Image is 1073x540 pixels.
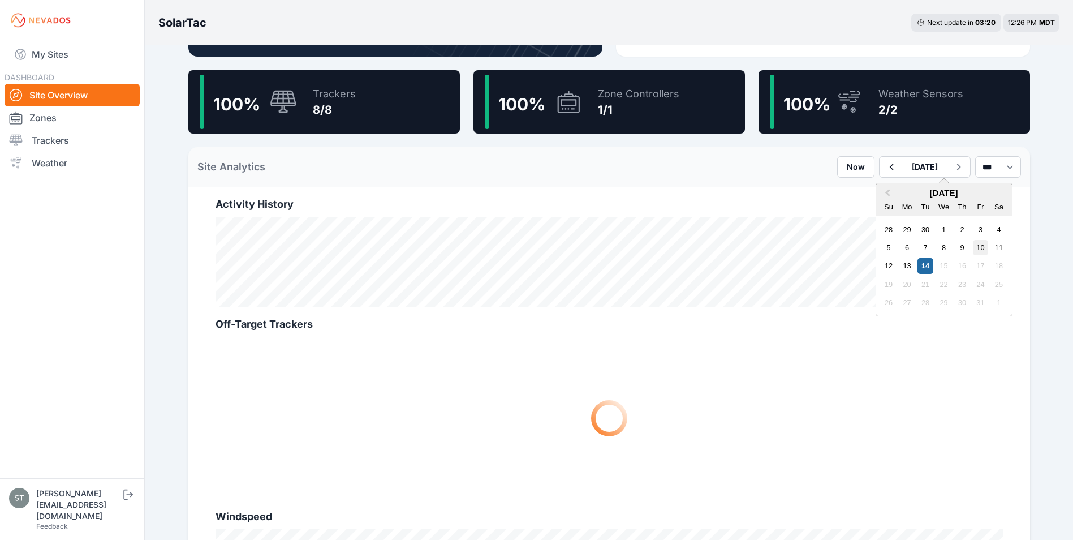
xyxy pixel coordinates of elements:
div: Not available Saturday, November 1st, 2025 [991,295,1006,310]
div: 2/2 [878,102,963,118]
div: Choose Monday, September 29th, 2025 [899,222,915,237]
div: Not available Monday, October 27th, 2025 [899,295,915,310]
a: 100%Trackers8/8 [188,70,460,134]
a: Trackers [5,129,140,152]
div: Not available Sunday, October 26th, 2025 [881,295,897,310]
div: Choose Tuesday, October 14th, 2025 [917,258,933,273]
div: Choose Sunday, September 28th, 2025 [881,222,897,237]
a: 100%Weather Sensors2/2 [759,70,1030,134]
div: Choose Friday, October 10th, 2025 [973,240,988,255]
div: Friday [973,199,988,215]
div: Choose Thursday, October 2nd, 2025 [954,222,969,237]
div: Not available Tuesday, October 28th, 2025 [917,295,933,310]
div: Choose Sunday, October 5th, 2025 [881,240,897,255]
div: Not available Tuesday, October 21st, 2025 [917,277,933,292]
div: Not available Saturday, October 25th, 2025 [991,277,1006,292]
div: Not available Thursday, October 16th, 2025 [954,258,969,273]
a: Site Overview [5,84,140,106]
a: 100%Zone Controllers1/1 [473,70,745,134]
div: Choose Sunday, October 12th, 2025 [881,258,897,273]
div: Not available Wednesday, October 22nd, 2025 [936,277,951,292]
a: Feedback [36,522,68,530]
img: Nevados [9,11,72,29]
h2: Off-Target Trackers [216,316,1003,332]
div: Not available Friday, October 17th, 2025 [973,258,988,273]
span: MDT [1039,18,1055,27]
span: DASHBOARD [5,72,54,82]
div: Weather Sensors [878,86,963,102]
span: 12:26 PM [1008,18,1037,27]
button: Now [837,156,874,178]
div: Thursday [954,199,969,215]
div: Not available Wednesday, October 15th, 2025 [936,258,951,273]
a: Weather [5,152,140,174]
span: 100 % [783,94,830,114]
img: steve@nevados.solar [9,488,29,508]
a: Zones [5,106,140,129]
a: My Sites [5,41,140,68]
h3: SolarTac [158,15,206,31]
div: Wednesday [936,199,951,215]
div: Not available Sunday, October 19th, 2025 [881,277,897,292]
h2: Site Analytics [197,159,265,175]
div: Tuesday [917,199,933,215]
h2: Activity History [216,196,1003,212]
div: Choose Friday, October 3rd, 2025 [973,222,988,237]
div: Choose Date [876,183,1012,316]
nav: Breadcrumb [158,8,206,37]
div: Not available Thursday, October 23rd, 2025 [954,277,969,292]
button: [DATE] [903,157,947,177]
div: Not available Wednesday, October 29th, 2025 [936,295,951,310]
div: Choose Saturday, October 11th, 2025 [991,240,1006,255]
div: 8/8 [313,102,356,118]
div: Choose Saturday, October 4th, 2025 [991,222,1006,237]
div: Choose Tuesday, October 7th, 2025 [917,240,933,255]
div: Choose Thursday, October 9th, 2025 [954,240,969,255]
h2: Windspeed [216,509,1003,525]
div: [PERSON_NAME][EMAIL_ADDRESS][DOMAIN_NAME] [36,488,121,522]
div: Not available Monday, October 20th, 2025 [899,277,915,292]
div: Sunday [881,199,897,215]
div: Saturday [991,199,1006,215]
div: Choose Wednesday, October 1st, 2025 [936,222,951,237]
span: 100 % [213,94,260,114]
div: Month October, 2025 [880,220,1008,312]
h2: [DATE] [876,188,1012,198]
div: Choose Tuesday, September 30th, 2025 [917,222,933,237]
div: Not available Saturday, October 18th, 2025 [991,258,1006,273]
div: Not available Thursday, October 30th, 2025 [954,295,969,310]
span: Next update in [927,18,973,27]
div: Zone Controllers [598,86,679,102]
div: 1/1 [598,102,679,118]
button: Previous Month [877,185,895,203]
div: 03 : 20 [975,18,996,27]
div: Monday [899,199,915,215]
div: Not available Friday, October 24th, 2025 [973,277,988,292]
div: Choose Monday, October 6th, 2025 [899,240,915,255]
div: Not available Friday, October 31st, 2025 [973,295,988,310]
div: Trackers [313,86,356,102]
div: Choose Wednesday, October 8th, 2025 [936,240,951,255]
span: 100 % [498,94,545,114]
div: Choose Monday, October 13th, 2025 [899,258,915,273]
